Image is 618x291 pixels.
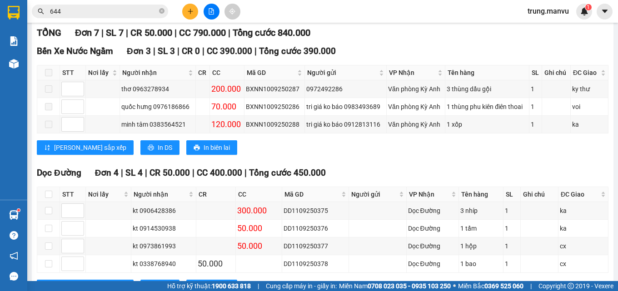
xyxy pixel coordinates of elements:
[601,7,609,15] span: caret-down
[229,8,235,15] span: aim
[246,119,303,129] div: BXNN1009250288
[159,8,164,14] span: close-circle
[158,143,172,153] span: In DS
[182,46,200,56] span: CR 0
[447,84,527,94] div: 3 thùng dầu gội
[407,202,459,220] td: Dọc Đường
[148,144,154,152] span: printer
[237,222,280,235] div: 50.000
[531,102,541,112] div: 1
[259,46,336,56] span: Tổng cước 390.000
[10,272,18,281] span: message
[244,116,305,133] td: BXNN1009250288
[408,259,457,269] div: Dọc Đường
[542,65,571,80] th: Ghi chú
[211,83,243,95] div: 200.000
[247,68,295,78] span: Mã GD
[197,168,242,178] span: CC 400.000
[127,46,151,56] span: Đơn 3
[458,281,523,291] span: Miền Bắc
[54,143,126,153] span: [PERSON_NAME] sắp xếp
[460,241,502,251] div: 1 hộp
[237,240,280,252] div: 50.000
[133,259,194,269] div: kt 0338768940
[192,168,194,178] span: |
[9,59,19,69] img: warehouse-icon
[38,8,44,15] span: search
[306,84,385,94] div: 0972492286
[387,98,445,116] td: Văn phòng Kỳ Anh
[237,204,280,217] div: 300.000
[460,223,502,233] div: 1 tấm
[158,46,175,56] span: SL 3
[37,140,134,155] button: sort-ascending[PERSON_NAME] sắp xếp
[187,8,194,15] span: plus
[134,189,187,199] span: Người nhận
[126,27,128,38] span: |
[460,259,502,269] div: 1 bao
[88,68,110,78] span: Nơi lấy
[10,231,18,240] span: question-circle
[140,140,179,155] button: printerIn DS
[368,282,451,290] strong: 0708 023 035 - 0935 103 250
[282,255,349,273] td: DD1109250378
[179,27,226,38] span: CC 790.000
[531,119,541,129] div: 1
[284,189,340,199] span: Mã GD
[159,7,164,16] span: close-circle
[505,241,519,251] div: 1
[9,36,19,46] img: solution-icon
[407,237,459,255] td: Dọc Đường
[121,102,194,112] div: quốc hưng 0976186866
[587,4,590,10] span: 1
[460,206,502,216] div: 3 nhíp
[505,206,519,216] div: 1
[244,168,247,178] span: |
[408,206,457,216] div: Dọc Đường
[133,241,194,251] div: kt 0973861993
[585,4,592,10] sup: 1
[388,119,444,129] div: Văn phòng Kỳ Anh
[125,168,143,178] span: SL 4
[37,27,61,38] span: TỔNG
[445,65,529,80] th: Tên hàng
[122,68,186,78] span: Người nhận
[121,119,194,129] div: minh tâm 0383564521
[447,119,527,129] div: 1 xốp
[202,46,204,56] span: |
[153,46,155,56] span: |
[282,202,349,220] td: DD1109250375
[133,223,194,233] div: kt 0914530938
[505,259,519,269] div: 1
[228,27,230,38] span: |
[130,27,172,38] span: CR 50.000
[121,84,194,94] div: thơ 0963278934
[407,255,459,273] td: Dọc Đường
[44,144,50,152] span: sort-ascending
[597,4,613,20] button: caret-down
[167,281,251,291] span: Hỗ trợ kỹ thuật:
[284,259,348,269] div: DD1109250378
[572,102,607,112] div: voi
[204,4,219,20] button: file-add
[9,210,19,220] img: warehouse-icon
[408,223,457,233] div: Dọc Đường
[133,206,194,216] div: kt 0906428386
[560,206,607,216] div: ka
[210,65,244,80] th: CC
[186,140,237,155] button: printerIn biên lai
[339,281,451,291] span: Miền Nam
[505,223,519,233] div: 1
[233,27,310,38] span: Tổng cước 840.000
[121,168,123,178] span: |
[447,102,527,112] div: 1 thùng phu kiên điên thoai
[561,189,599,199] span: ĐC Giao
[75,27,99,38] span: Đơn 7
[244,98,305,116] td: BXNN1009250286
[95,168,119,178] span: Đơn 4
[37,168,81,178] span: Dọc Đường
[484,282,523,290] strong: 0369 525 060
[560,259,607,269] div: cx
[503,187,521,202] th: SL
[50,6,157,16] input: Tìm tên, số ĐT hoặc mã đơn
